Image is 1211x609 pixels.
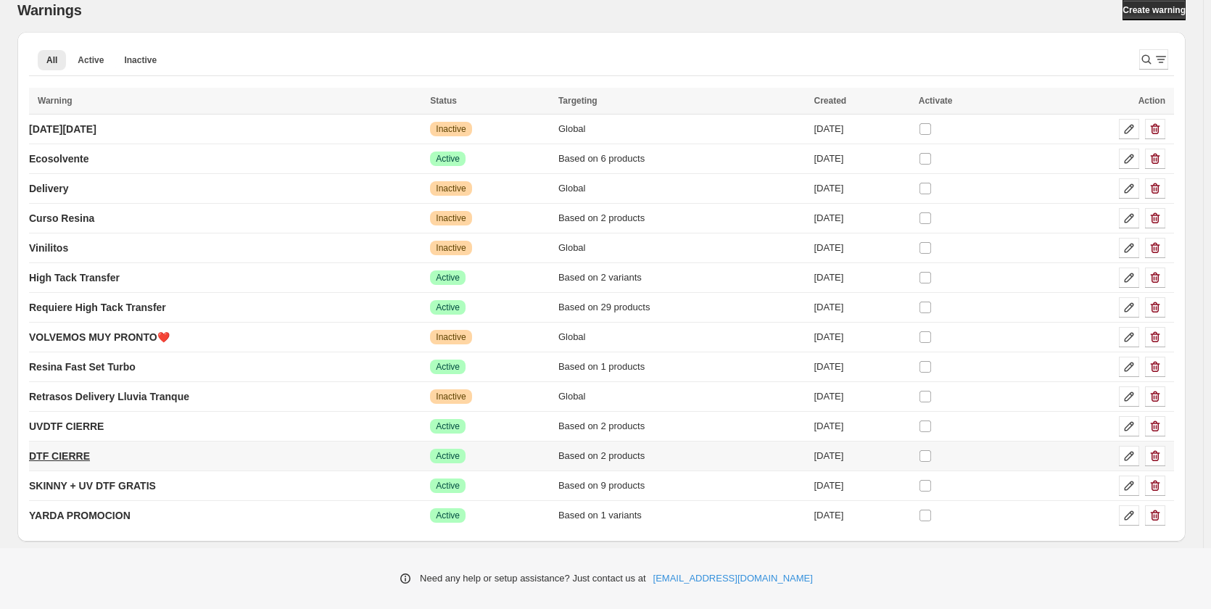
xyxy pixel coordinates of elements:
[558,270,806,285] div: Based on 2 variants
[558,211,806,225] div: Based on 2 products
[46,54,57,66] span: All
[29,181,68,196] p: Delivery
[29,419,104,434] p: UVDTF CIERRE
[558,508,806,523] div: Based on 1 variants
[29,415,104,438] a: UVDTF CIERRE
[29,147,88,170] a: Ecosolvente
[558,330,806,344] div: Global
[558,389,806,404] div: Global
[29,389,189,404] p: Retrasos Delivery Lluvia Tranque
[436,331,466,343] span: Inactive
[814,211,909,225] div: [DATE]
[814,360,909,374] div: [DATE]
[558,96,598,106] span: Targeting
[436,242,466,254] span: Inactive
[436,212,466,224] span: Inactive
[29,236,68,260] a: Vinilitos
[29,326,170,349] a: VOLVEMOS MUY PRONTO❤️
[558,449,806,463] div: Based on 2 products
[436,450,460,462] span: Active
[38,96,73,106] span: Warning
[814,152,909,166] div: [DATE]
[29,117,96,141] a: [DATE][DATE]
[814,330,909,344] div: [DATE]
[29,266,120,289] a: High Tack Transfer
[29,449,90,463] p: DTF CIERRE
[29,508,131,523] p: YARDA PROMOCION
[1139,49,1168,70] button: Search and filter results
[814,508,909,523] div: [DATE]
[919,96,953,106] span: Activate
[558,241,806,255] div: Global
[436,391,466,402] span: Inactive
[814,270,909,285] div: [DATE]
[29,296,166,319] a: Requiere High Tack Transfer
[78,54,104,66] span: Active
[29,207,94,230] a: Curso Resina
[558,300,806,315] div: Based on 29 products
[814,122,909,136] div: [DATE]
[436,420,460,432] span: Active
[814,181,909,196] div: [DATE]
[436,510,460,521] span: Active
[29,385,189,408] a: Retrasos Delivery Lluvia Tranque
[1123,4,1186,16] span: Create warning
[814,389,909,404] div: [DATE]
[814,478,909,493] div: [DATE]
[29,355,136,378] a: Resina Fast Set Turbo
[29,300,166,315] p: Requiere High Tack Transfer
[29,241,68,255] p: Vinilitos
[29,270,120,285] p: High Tack Transfer
[29,444,90,468] a: DTF CIERRE
[653,571,813,586] a: [EMAIL_ADDRESS][DOMAIN_NAME]
[1138,96,1165,106] span: Action
[29,478,156,493] p: SKINNY + UV DTF GRATIS
[558,152,806,166] div: Based on 6 products
[814,419,909,434] div: [DATE]
[29,177,68,200] a: Delivery
[436,153,460,165] span: Active
[29,474,156,497] a: SKINNY + UV DTF GRATIS
[29,330,170,344] p: VOLVEMOS MUY PRONTO❤️
[436,302,460,313] span: Active
[558,360,806,374] div: Based on 1 products
[29,504,131,527] a: YARDA PROMOCION
[814,449,909,463] div: [DATE]
[558,478,806,493] div: Based on 9 products
[29,360,136,374] p: Resina Fast Set Turbo
[17,1,82,19] h2: Warnings
[436,123,466,135] span: Inactive
[558,419,806,434] div: Based on 2 products
[124,54,157,66] span: Inactive
[436,480,460,492] span: Active
[29,122,96,136] p: [DATE][DATE]
[436,183,466,194] span: Inactive
[558,122,806,136] div: Global
[29,211,94,225] p: Curso Resina
[558,181,806,196] div: Global
[814,241,909,255] div: [DATE]
[29,152,88,166] p: Ecosolvente
[436,361,460,373] span: Active
[430,96,457,106] span: Status
[436,272,460,283] span: Active
[814,300,909,315] div: [DATE]
[814,96,846,106] span: Created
